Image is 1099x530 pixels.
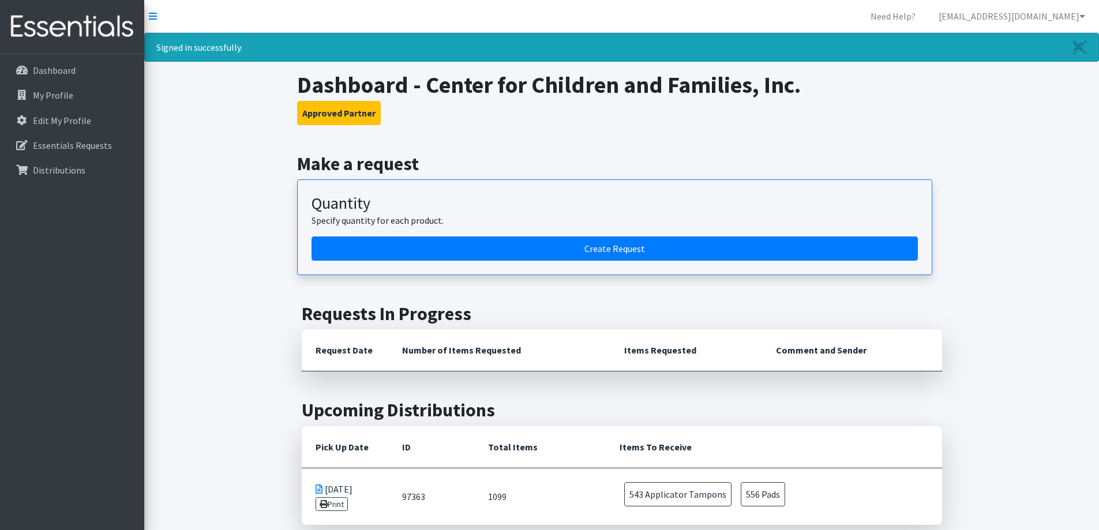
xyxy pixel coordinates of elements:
[762,329,942,371] th: Comment and Sender
[297,153,946,175] h2: Make a request
[302,303,942,325] h2: Requests In Progress
[33,164,85,176] p: Distributions
[388,329,611,371] th: Number of Items Requested
[302,468,388,525] td: [DATE]
[33,65,76,76] p: Dashboard
[606,426,942,468] th: Items To Receive
[144,33,1099,62] div: Signed in successfully.
[312,236,918,261] a: Create a request by quantity
[741,482,785,506] span: 556 Pads
[312,194,918,213] h3: Quantity
[33,115,91,126] p: Edit My Profile
[929,5,1094,28] a: [EMAIL_ADDRESS][DOMAIN_NAME]
[5,84,140,107] a: My Profile
[5,59,140,82] a: Dashboard
[302,399,942,421] h2: Upcoming Distributions
[624,482,732,506] span: 543 Applicator Tampons
[302,426,388,468] th: Pick Up Date
[5,109,140,132] a: Edit My Profile
[33,89,73,101] p: My Profile
[474,426,606,468] th: Total Items
[312,213,918,227] p: Specify quantity for each product.
[861,5,925,28] a: Need Help?
[5,7,140,46] img: HumanEssentials
[316,497,348,511] a: Print
[5,134,140,157] a: Essentials Requests
[5,159,140,182] a: Distributions
[474,468,606,525] td: 1099
[33,140,112,151] p: Essentials Requests
[302,329,388,371] th: Request Date
[388,426,475,468] th: ID
[297,101,381,125] button: Approved Partner
[388,468,475,525] td: 97363
[1062,33,1098,61] a: Close
[297,71,946,99] h1: Dashboard - Center for Children and Families, Inc.
[610,329,762,371] th: Items Requested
